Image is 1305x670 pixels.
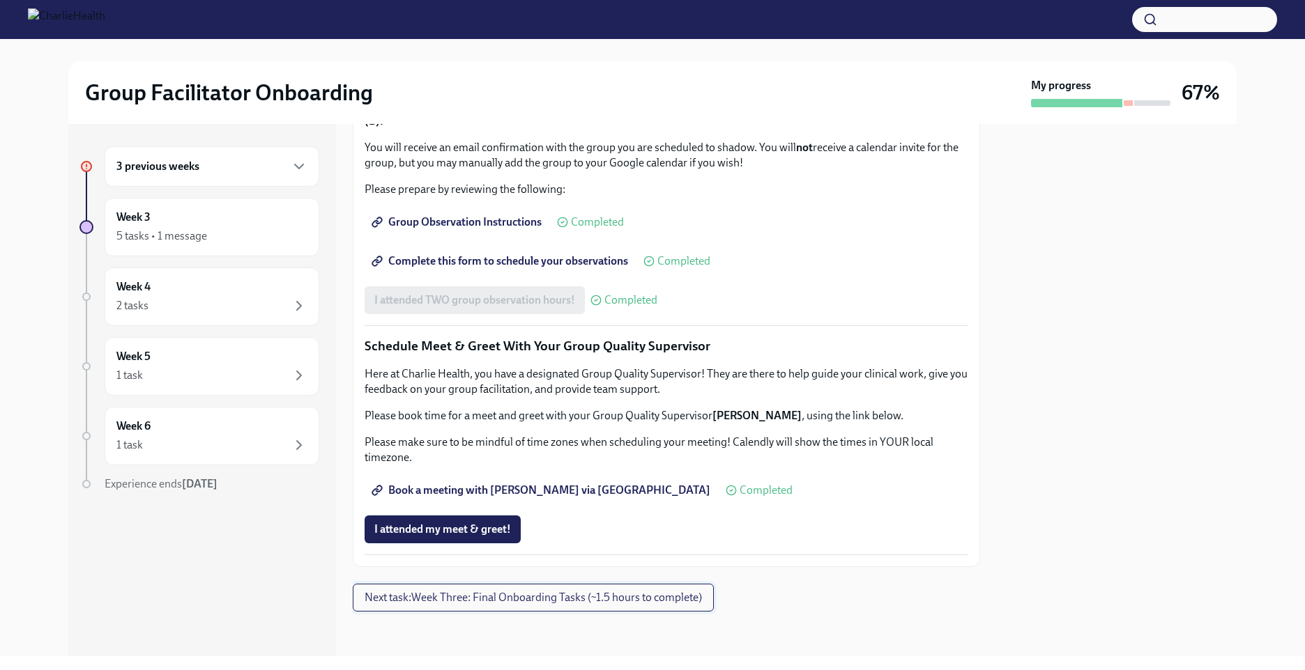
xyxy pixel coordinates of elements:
[365,337,968,355] p: Schedule Meet & Greet With Your Group Quality Supervisor
[182,477,217,490] strong: [DATE]
[796,141,813,154] strong: not
[571,217,624,228] span: Completed
[1031,78,1091,93] strong: My progress
[365,208,551,236] a: Group Observation Instructions
[740,485,793,496] span: Completed
[374,522,511,536] span: I attended my meet & greet!
[365,408,968,423] p: Please book time for a meet and greet with your Group Quality Supervisor , using the link below.
[79,198,319,256] a: Week 35 tasks • 1 message
[365,140,968,171] p: You will receive an email confirmation with the group you are scheduled to shadow. You will recei...
[105,477,217,490] span: Experience ends
[365,182,968,197] p: Please prepare by reviewing the following:
[1182,80,1220,105] h3: 67%
[28,8,105,31] img: CharlieHealth
[365,247,638,275] a: Complete this form to schedule your observations
[604,295,657,306] span: Completed
[79,337,319,396] a: Week 51 task
[116,349,151,364] h6: Week 5
[365,99,956,127] strong: Please submit the form 2 times to sign up for 2 seperate groups. You will shadow one process grou...
[365,435,968,465] p: Please make sure to be mindful of time zones when scheduling your meeting! Calendly will show the...
[116,228,207,244] div: 5 tasks • 1 message
[85,79,373,107] h2: Group Facilitator Onboarding
[116,279,151,295] h6: Week 4
[79,267,319,326] a: Week 42 tasks
[105,146,319,187] div: 3 previous weeks
[79,407,319,465] a: Week 61 task
[116,419,151,434] h6: Week 6
[353,584,714,611] button: Next task:Week Three: Final Onboarding Tasks (~1.5 hours to complete)
[365,515,521,543] button: I attended my meet & greet!
[374,483,710,497] span: Book a meeting with [PERSON_NAME] via [GEOGRAPHIC_DATA]
[365,366,968,397] p: Here at Charlie Health, you have a designated Group Quality Supervisor! They are there to help gu...
[657,256,710,267] span: Completed
[365,476,720,504] a: Book a meeting with [PERSON_NAME] via [GEOGRAPHIC_DATA]
[374,215,542,229] span: Group Observation Instructions
[712,409,802,422] strong: [PERSON_NAME]
[116,437,143,453] div: 1 task
[116,159,199,174] h6: 3 previous weeks
[374,254,628,268] span: Complete this form to schedule your observations
[116,210,151,225] h6: Week 3
[116,298,148,313] div: 2 tasks
[365,591,702,605] span: Next task : Week Three: Final Onboarding Tasks (~1.5 hours to complete)
[116,368,143,383] div: 1 task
